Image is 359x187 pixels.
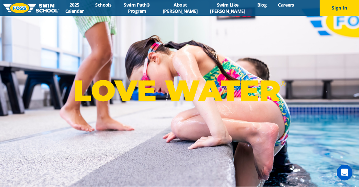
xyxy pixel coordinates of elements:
iframe: Intercom live chat [337,165,352,180]
a: Blog [252,2,272,8]
img: FOSS Swim School Logo [3,3,59,13]
a: About [PERSON_NAME] [157,2,203,14]
sup: ® [280,80,285,88]
p: LOVE WATER [73,73,285,108]
a: Swim Path® Program [117,2,157,14]
a: 2025 Calendar [59,2,90,14]
a: Schools [90,2,117,8]
a: Careers [272,2,300,8]
a: Swim Like [PERSON_NAME] [203,2,252,14]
